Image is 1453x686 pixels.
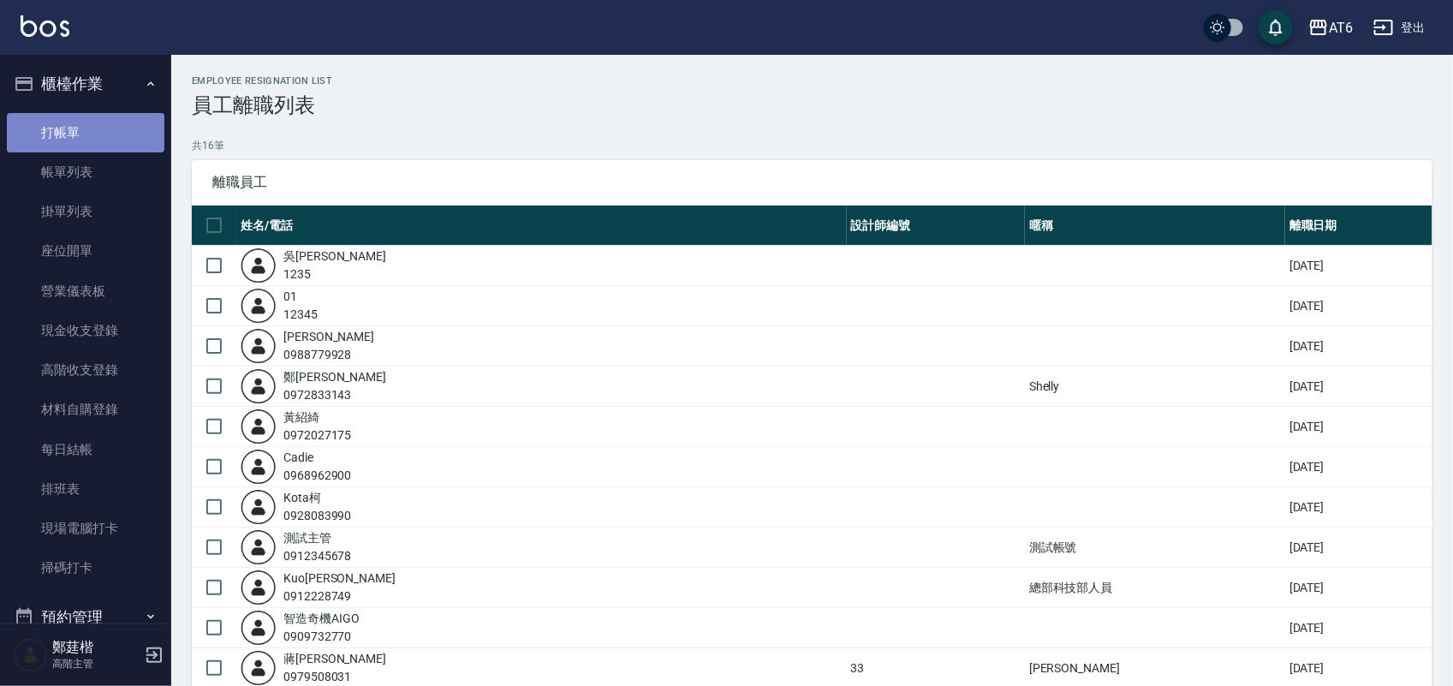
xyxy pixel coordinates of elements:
img: user-login-man-human-body-mobile-person-512.png [241,570,277,605]
div: 0912228749 [283,588,396,605]
th: 設計師編號 [847,206,1025,246]
td: [DATE] [1285,568,1432,608]
a: 高階收支登錄 [7,350,164,390]
a: 打帳單 [7,113,164,152]
div: 0972833143 [283,386,386,404]
img: user-login-man-human-body-mobile-person-512.png [241,328,277,364]
a: 現場電腦打卡 [7,509,164,548]
td: [DATE] [1285,246,1432,286]
h3: 員工離職列表 [192,93,1432,117]
p: 共 16 筆 [192,138,1432,153]
a: 掛單列表 [7,192,164,231]
img: user-login-man-human-body-mobile-person-512.png [241,650,277,686]
img: user-login-man-human-body-mobile-person-512.png [241,529,277,565]
p: 高階主管 [52,656,140,671]
td: Shelly [1025,367,1285,407]
button: 登出 [1367,12,1432,44]
div: [PERSON_NAME] [283,328,374,346]
td: [DATE] [1285,487,1432,528]
div: Kuo [PERSON_NAME] [283,570,396,588]
div: 0979508031 [283,668,386,686]
div: 鄭 [PERSON_NAME] [283,368,386,386]
a: 現金收支登錄 [7,311,164,350]
td: [DATE] [1285,528,1432,568]
div: AT6 [1329,17,1353,39]
div: 0909732770 [283,628,360,646]
button: 櫃檯作業 [7,62,164,106]
a: 材料自購登錄 [7,390,164,429]
a: 營業儀表板 [7,271,164,311]
div: 蔣 [PERSON_NAME] [283,650,386,668]
td: [DATE] [1285,367,1432,407]
div: 吳 [PERSON_NAME] [283,248,386,265]
td: [DATE] [1285,286,1432,326]
th: 姓名/電話 [236,206,847,246]
img: user-login-man-human-body-mobile-person-512.png [241,610,277,646]
div: 測試 主管 [283,529,352,547]
div: 0 1 [283,288,318,306]
div: 12345 [283,306,318,324]
a: 座位開單 [7,231,164,271]
div: 0968962900 [283,467,352,485]
div: 0928083990 [283,507,352,525]
th: 離職日期 [1285,206,1432,246]
td: [DATE] [1285,447,1432,487]
td: [DATE] [1285,608,1432,648]
a: 掃碼打卡 [7,548,164,588]
img: Person [14,638,48,672]
div: Kota 柯 [283,489,352,507]
img: user-login-man-human-body-mobile-person-512.png [241,409,277,444]
a: 排班表 [7,469,164,509]
img: user-login-man-human-body-mobile-person-512.png [241,489,277,525]
td: 總部科技部人員 [1025,568,1285,608]
button: save [1259,10,1293,45]
img: user-login-man-human-body-mobile-person-512.png [241,288,277,324]
div: 0988779928 [283,346,374,364]
td: [DATE] [1285,407,1432,447]
div: 黃 紹綺 [283,409,352,427]
td: 測試帳號 [1025,528,1285,568]
img: user-login-man-human-body-mobile-person-512.png [241,368,277,404]
button: 預約管理 [7,595,164,640]
h2: Employee Resignation List [192,75,1432,86]
a: 每日結帳 [7,430,164,469]
h5: 鄭莛楷 [52,639,140,656]
img: user-login-man-human-body-mobile-person-512.png [241,449,277,485]
div: 0912345678 [283,547,352,565]
img: user-login-man-human-body-mobile-person-512.png [241,248,277,283]
button: AT6 [1301,10,1360,45]
span: 離職員工 [212,174,1412,191]
td: [DATE] [1285,326,1432,367]
div: 0972027175 [283,427,352,444]
th: 暱稱 [1025,206,1285,246]
div: 1235 [283,265,386,283]
div: Cadie [283,449,352,467]
a: 帳單列表 [7,152,164,192]
img: Logo [21,15,69,37]
div: 智造奇機 AIGO [283,610,360,628]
